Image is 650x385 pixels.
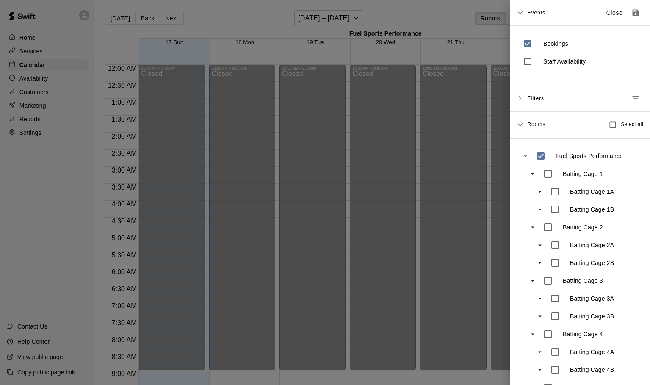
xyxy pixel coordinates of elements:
[563,330,603,338] p: Batting Cage 4
[563,223,603,232] p: Batting Cage 2
[563,170,603,178] p: Batting Cage 1
[510,86,650,112] div: FiltersManage filters
[510,112,650,138] div: RoomsSelect all
[543,39,568,48] p: Bookings
[570,348,614,356] p: Batting Cage 4A
[527,5,545,20] span: Events
[601,6,628,20] button: Close sidebar
[570,365,614,374] p: Batting Cage 4B
[563,276,603,285] p: Batting Cage 3
[570,241,614,249] p: Batting Cage 2A
[543,57,586,66] p: Staff Availability
[527,91,544,106] span: Filters
[621,120,643,129] span: Select all
[628,5,643,20] button: Save as default view
[606,8,623,17] p: Close
[570,312,614,321] p: Batting Cage 3B
[556,152,623,160] p: Fuel Sports Performance
[570,187,614,196] p: Batting Cage 1A
[628,91,643,106] button: Manage filters
[570,259,614,267] p: Batting Cage 2B
[527,120,545,127] span: Rooms
[570,205,614,214] p: Batting Cage 1B
[570,294,614,303] p: Batting Cage 3A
